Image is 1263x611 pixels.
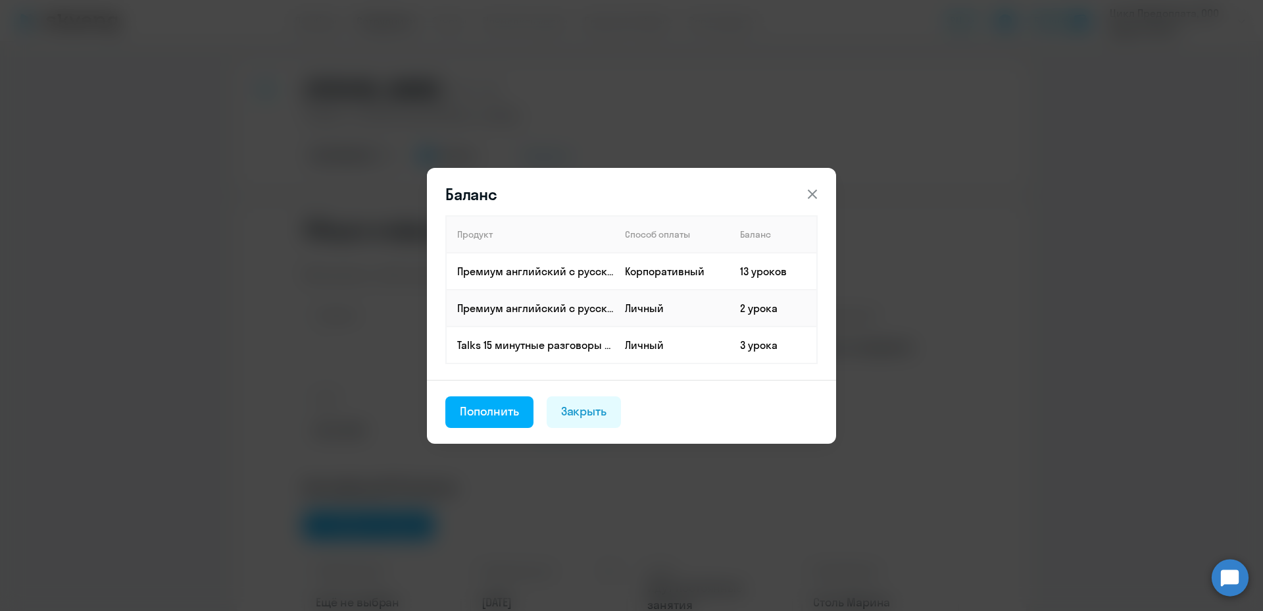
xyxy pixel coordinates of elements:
[614,216,730,253] th: Способ оплаты
[445,396,533,428] button: Пополнить
[547,396,622,428] button: Закрыть
[457,301,614,315] p: Премиум английский с русскоговорящим преподавателем
[730,216,817,253] th: Баланс
[561,403,607,420] div: Закрыть
[427,184,836,205] header: Баланс
[614,327,730,363] td: Личный
[446,216,614,253] th: Продукт
[457,338,614,352] p: Talks 15 минутные разговоры на английском
[730,253,817,290] td: 13 уроков
[614,290,730,327] td: Личный
[614,253,730,290] td: Корпоративный
[460,403,519,420] div: Пополнить
[730,327,817,363] td: 3 урока
[730,290,817,327] td: 2 урока
[457,264,614,279] p: Премиум английский с русскоговорящим преподавателем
